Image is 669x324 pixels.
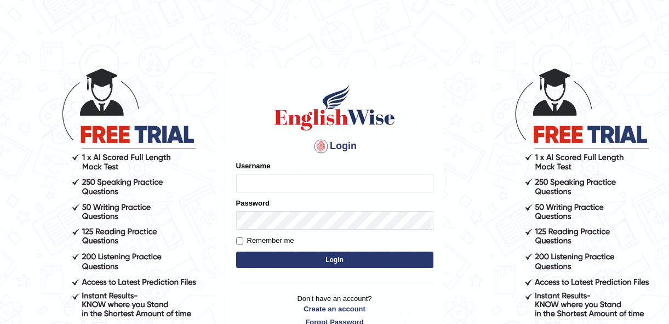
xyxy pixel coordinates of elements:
[236,198,270,208] label: Password
[236,138,433,155] h4: Login
[236,237,243,245] input: Remember me
[272,83,397,132] img: Logo of English Wise sign in for intelligent practice with AI
[236,235,294,246] label: Remember me
[236,252,433,268] button: Login
[236,161,271,171] label: Username
[236,304,433,314] a: Create an account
